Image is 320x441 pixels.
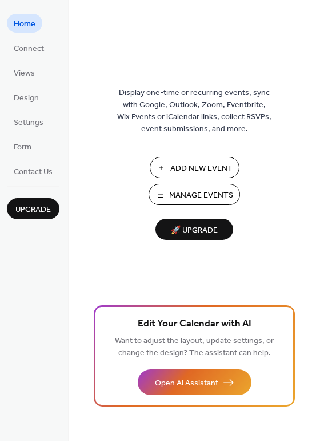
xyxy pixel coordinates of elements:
[14,141,31,153] span: Form
[170,163,233,175] span: Add New Event
[150,157,239,178] button: Add New Event
[7,63,42,82] a: Views
[7,38,51,57] a: Connect
[162,223,226,238] span: 🚀 Upgrade
[7,162,59,180] a: Contact Us
[7,14,42,33] a: Home
[14,166,53,178] span: Contact Us
[117,87,271,135] span: Display one-time or recurring events, sync with Google, Outlook, Zoom, Eventbrite, Wix Events or ...
[169,190,233,202] span: Manage Events
[149,184,240,205] button: Manage Events
[14,92,39,104] span: Design
[7,88,46,107] a: Design
[7,137,38,156] a: Form
[7,198,59,219] button: Upgrade
[155,219,233,240] button: 🚀 Upgrade
[115,333,274,361] span: Want to adjust the layout, update settings, or change the design? The assistant can help.
[14,117,43,129] span: Settings
[14,18,35,30] span: Home
[15,204,51,216] span: Upgrade
[155,377,218,389] span: Open AI Assistant
[14,43,44,55] span: Connect
[14,68,35,80] span: Views
[7,112,50,131] a: Settings
[138,316,251,332] span: Edit Your Calendar with AI
[138,369,251,395] button: Open AI Assistant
